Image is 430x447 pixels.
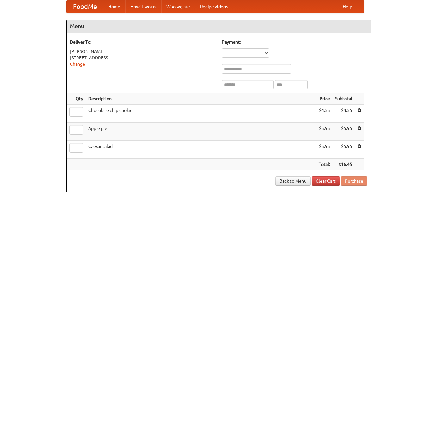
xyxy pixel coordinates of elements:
[86,105,316,123] td: Chocolate chip cookie
[316,105,333,123] td: $4.55
[86,141,316,159] td: Caesar salad
[67,20,371,33] h4: Menu
[333,105,355,123] td: $4.55
[161,0,195,13] a: Who we are
[333,159,355,170] th: $16.45
[316,141,333,159] td: $5.95
[316,123,333,141] td: $5.95
[70,62,85,67] a: Change
[333,141,355,159] td: $5.95
[70,55,215,61] div: [STREET_ADDRESS]
[125,0,161,13] a: How it works
[341,176,367,186] button: Purchase
[103,0,125,13] a: Home
[86,93,316,105] th: Description
[316,93,333,105] th: Price
[338,0,357,13] a: Help
[67,0,103,13] a: FoodMe
[333,123,355,141] td: $5.95
[222,39,367,45] h5: Payment:
[333,93,355,105] th: Subtotal
[195,0,233,13] a: Recipe videos
[70,39,215,45] h5: Deliver To:
[86,123,316,141] td: Apple pie
[275,176,311,186] a: Back to Menu
[316,159,333,170] th: Total:
[312,176,340,186] a: Clear Cart
[70,48,215,55] div: [PERSON_NAME]
[67,93,86,105] th: Qty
